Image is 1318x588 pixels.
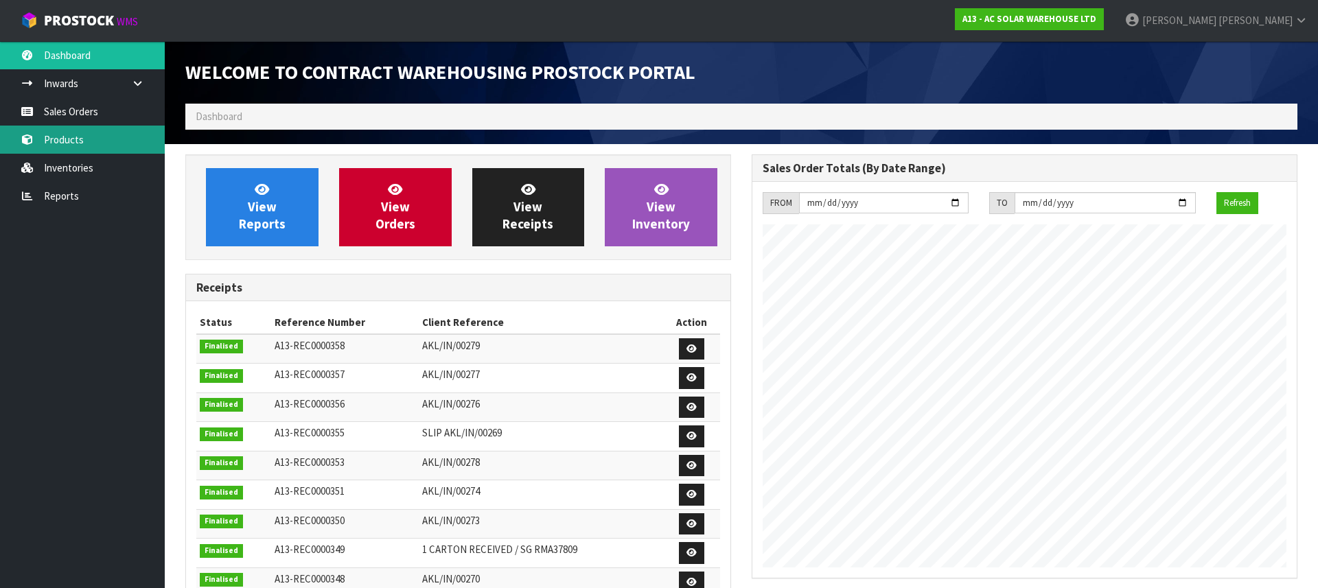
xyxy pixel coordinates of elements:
[422,397,480,410] span: AKL/IN/00276
[962,13,1096,25] strong: A13 - AC SOLAR WAREHOUSE LTD
[275,339,345,352] span: A13-REC0000358
[422,339,480,352] span: AKL/IN/00279
[239,181,286,233] span: View Reports
[200,369,243,383] span: Finalised
[763,192,799,214] div: FROM
[206,168,319,246] a: ViewReports
[200,427,243,441] span: Finalised
[502,181,553,233] span: View Receipts
[605,168,717,246] a: ViewInventory
[200,544,243,558] span: Finalised
[422,572,480,585] span: AKL/IN/00270
[1216,192,1258,214] button: Refresh
[989,192,1015,214] div: TO
[275,368,345,381] span: A13-REC0000357
[422,484,480,497] span: AKL/IN/00274
[275,426,345,439] span: A13-REC0000355
[1142,14,1216,27] span: [PERSON_NAME]
[339,168,452,246] a: ViewOrders
[200,573,243,587] span: Finalised
[663,311,720,333] th: Action
[275,572,345,585] span: A13-REC0000348
[200,486,243,499] span: Finalised
[472,168,585,246] a: ViewReceipts
[200,340,243,353] span: Finalised
[200,398,243,412] span: Finalised
[422,368,480,381] span: AKL/IN/00277
[185,60,695,84] span: Welcome to Contract Warehousing ProStock Portal
[422,456,480,469] span: AKL/IN/00278
[275,484,345,497] span: A13-REC0000351
[375,181,415,233] span: View Orders
[422,514,480,527] span: AKL/IN/00273
[275,397,345,410] span: A13-REC0000356
[275,456,345,469] span: A13-REC0000353
[200,515,243,528] span: Finalised
[196,281,720,294] h3: Receipts
[196,110,242,123] span: Dashboard
[422,543,577,556] span: 1 CARTON RECEIVED / SG RMA37809
[422,426,502,439] span: SLIP AKL/IN/00269
[275,514,345,527] span: A13-REC0000350
[117,15,138,28] small: WMS
[21,12,38,29] img: cube-alt.png
[44,12,114,30] span: ProStock
[419,311,663,333] th: Client Reference
[1218,14,1293,27] span: [PERSON_NAME]
[200,456,243,470] span: Finalised
[196,311,271,333] th: Status
[763,162,1286,175] h3: Sales Order Totals (By Date Range)
[271,311,418,333] th: Reference Number
[632,181,690,233] span: View Inventory
[275,543,345,556] span: A13-REC0000349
